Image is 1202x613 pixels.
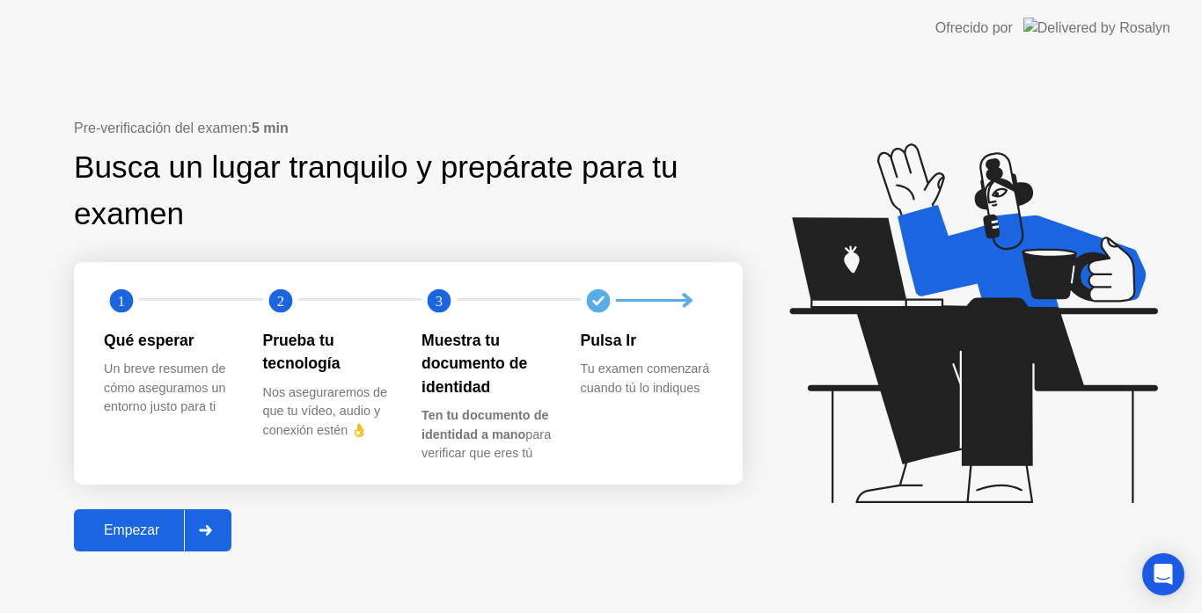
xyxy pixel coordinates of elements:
div: Pulsa Ir [581,329,712,352]
button: Empezar [74,509,231,551]
b: Ten tu documento de identidad a mano [421,408,548,442]
div: Tu examen comenzará cuando tú lo indiques [581,360,712,398]
text: 2 [276,292,283,309]
div: Pre-verificación del examen: [74,118,743,139]
div: Un breve resumen de cómo aseguramos un entorno justo para ti [104,360,235,417]
div: para verificar que eres tú [421,406,553,463]
div: Nos aseguraremos de que tu vídeo, audio y conexión estén 👌 [263,383,394,441]
div: Open Intercom Messenger [1142,553,1184,595]
div: Prueba tu tecnología [263,329,394,376]
div: Busca un lugar tranquilo y prepárate para tu examen [74,144,694,237]
b: 5 min [252,120,289,135]
div: Ofrecido por [935,18,1013,39]
div: Muestra tu documento de identidad [421,329,553,398]
div: Qué esperar [104,329,235,352]
text: 3 [436,292,443,309]
text: 1 [118,292,125,309]
img: Delivered by Rosalyn [1023,18,1170,38]
div: Empezar [79,522,184,538]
